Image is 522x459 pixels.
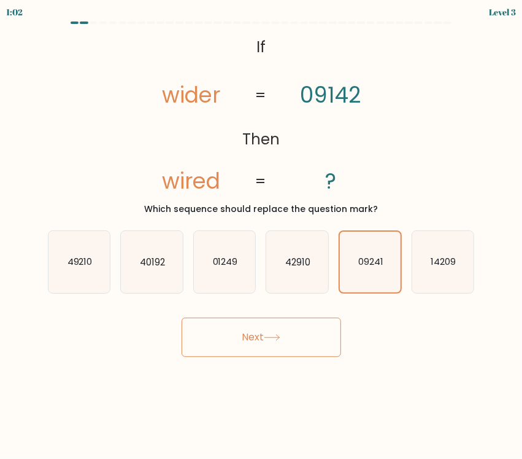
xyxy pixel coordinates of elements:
[255,85,266,106] tspan: =
[162,166,220,196] tspan: wired
[489,6,516,18] div: Level 3
[242,128,280,150] tspan: Then
[256,36,266,58] tspan: If
[67,255,92,268] text: 49210
[213,255,238,268] text: 01249
[6,6,23,18] div: 1:02
[325,166,336,196] tspan: ?
[285,255,310,268] text: 42910
[162,80,220,110] tspan: wider
[300,80,361,110] tspan: 09142
[55,203,467,216] div: Which sequence should replace the question mark?
[431,255,456,268] text: 14209
[255,171,266,192] tspan: =
[126,32,395,198] svg: @import url('[URL][DOMAIN_NAME]);
[140,255,165,268] text: 40192
[182,318,341,357] button: Next
[358,256,383,268] text: 09241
